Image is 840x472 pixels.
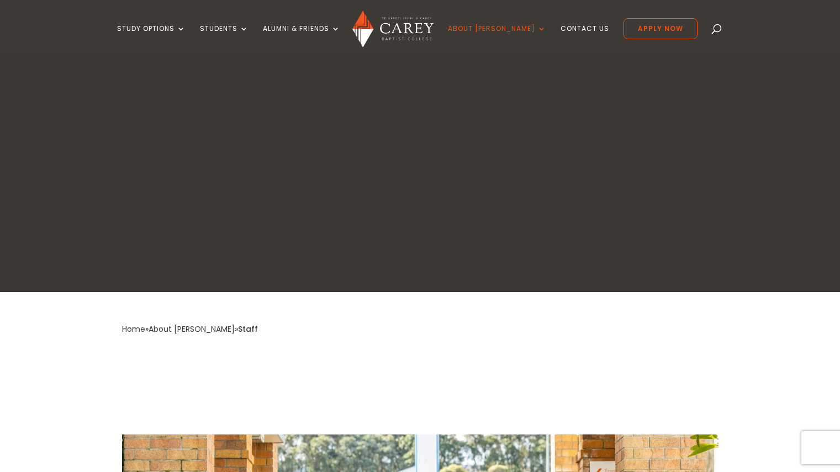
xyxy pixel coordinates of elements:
span: Staff [238,323,258,335]
a: Students [200,25,249,51]
a: Contact Us [561,25,609,51]
a: Study Options [117,25,186,51]
a: About [PERSON_NAME] [448,25,546,51]
a: Home [122,323,145,335]
a: Apply Now [624,18,698,39]
a: Alumni & Friends [263,25,340,51]
a: About [PERSON_NAME] [149,323,235,335]
span: » » [122,323,258,335]
img: Carey Baptist College [352,10,434,47]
